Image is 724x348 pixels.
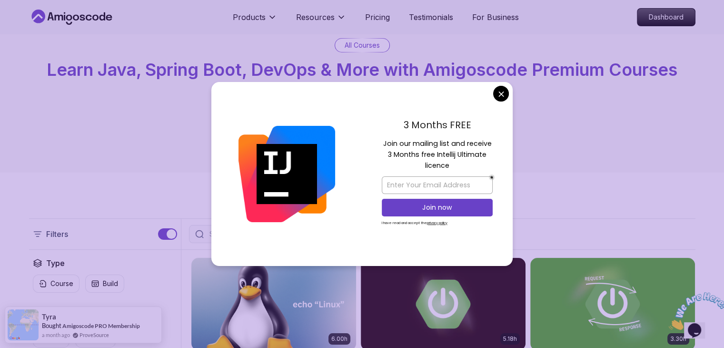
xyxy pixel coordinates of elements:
a: Amigoscode PRO Membership [62,322,140,329]
p: Filters [46,228,68,240]
p: 6.00h [331,335,347,343]
button: Build [85,275,124,293]
p: All Courses [345,41,380,50]
p: Resources [296,11,335,23]
p: Products [233,11,266,23]
h2: Type [46,257,65,269]
button: Resources [296,11,346,31]
img: Chat attention grabber [4,4,63,41]
a: Pricing [365,11,390,23]
button: Course [33,275,79,293]
span: Learn Java, Spring Boot, DevOps & More with Amigoscode Premium Courses [47,59,677,80]
iframe: chat widget [665,288,724,334]
p: 3.30h [670,335,686,343]
p: Build [103,279,118,288]
a: Dashboard [637,8,695,26]
p: Course [50,279,73,288]
button: Products [233,11,277,31]
a: ProveSource [79,331,109,339]
img: provesource social proof notification image [8,309,39,340]
a: For Business [472,11,519,23]
a: Testimonials [409,11,453,23]
span: a month ago [42,331,70,339]
p: 5.18h [503,335,517,343]
p: Dashboard [637,9,695,26]
span: Bought [42,322,61,329]
input: Search Java, React, Spring boot ... [208,229,411,239]
span: Tyra [42,313,56,321]
p: Master in-demand skills like Java, Spring Boot, DevOps, React, and more through hands-on, expert-... [202,87,522,127]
